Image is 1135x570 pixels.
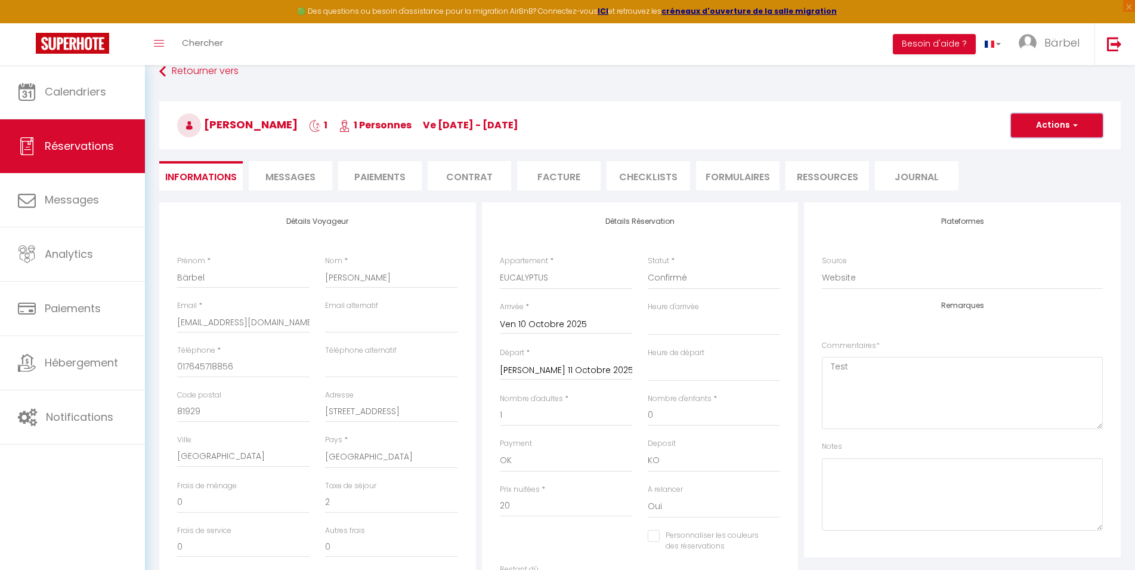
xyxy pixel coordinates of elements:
span: Chercher [182,36,223,49]
span: Hébergement [45,355,118,370]
button: Ouvrir le widget de chat LiveChat [10,5,45,41]
h4: Détails Voyageur [177,217,458,226]
span: 1 Personnes [339,118,412,132]
label: Prénom [177,255,205,267]
label: Taxe de séjour [325,480,376,492]
a: Chercher [173,23,232,65]
span: Réservations [45,138,114,153]
label: Frais de ménage [177,480,237,492]
label: Départ [500,347,524,359]
span: Messages [45,192,99,207]
h4: Remarques [822,301,1103,310]
label: Heure d'arrivée [648,301,699,313]
label: Source [822,255,847,267]
label: Email alternatif [325,300,378,312]
label: Autres frais [325,525,365,537]
li: CHECKLISTS [607,161,690,190]
a: Retourner vers [159,61,1121,82]
label: Payment [500,438,532,449]
img: ... [1019,34,1037,52]
img: logout [1107,36,1122,51]
button: Actions [1011,113,1103,137]
span: Bärbel [1044,35,1080,50]
label: Notes [822,441,842,452]
label: Appartement [500,255,548,267]
label: Commentaires [822,340,880,352]
span: Notifications [46,409,113,424]
img: Super Booking [36,33,109,54]
label: Heure de départ [648,347,704,359]
li: Paiements [338,161,422,190]
label: Nombre d'adultes [500,393,563,405]
span: 1 [309,118,327,132]
label: Email [177,300,197,312]
h4: Plateformes [822,217,1103,226]
span: [PERSON_NAME] [177,117,298,132]
label: Statut [648,255,669,267]
label: Code postal [177,390,221,401]
span: Analytics [45,247,93,261]
h4: Détails Réservation [500,217,781,226]
label: Téléphone [177,345,215,356]
label: Téléphone alternatif [325,345,397,356]
label: Nom [325,255,342,267]
label: Ville [177,435,191,446]
a: ... Bärbel [1010,23,1094,65]
li: Contrat [428,161,511,190]
label: Nombre d'enfants [648,393,712,405]
span: Messages [265,170,316,184]
span: Paiements [45,301,101,316]
li: Facture [517,161,601,190]
label: Frais de service [177,525,231,537]
label: A relancer [648,484,683,495]
span: Calendriers [45,84,106,99]
label: Arrivée [500,301,524,313]
label: Adresse [325,390,354,401]
li: FORMULAIRES [696,161,780,190]
span: ve [DATE] - [DATE] [423,118,518,132]
button: Besoin d'aide ? [893,34,976,54]
label: Pays [325,435,342,446]
a: ICI [598,6,608,16]
li: Informations [159,161,243,190]
a: créneaux d'ouverture de la salle migration [661,6,837,16]
label: Deposit [648,438,676,449]
li: Ressources [785,161,869,190]
li: Journal [875,161,958,190]
label: Prix nuitées [500,484,540,495]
